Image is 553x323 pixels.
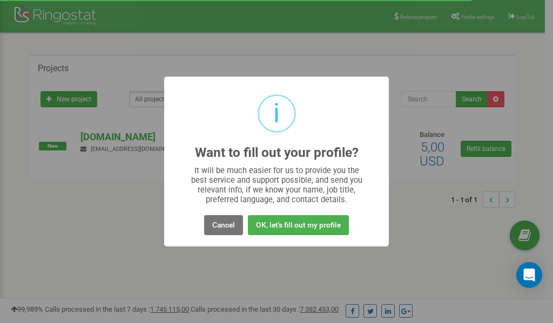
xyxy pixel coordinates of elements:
[248,215,349,235] button: OK, let's fill out my profile
[204,215,243,235] button: Cancel
[516,262,542,288] div: Open Intercom Messenger
[186,166,368,204] div: It will be much easier for us to provide you the best service and support possible, and send you ...
[273,96,280,131] div: i
[195,146,359,160] h2: Want to fill out your profile?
